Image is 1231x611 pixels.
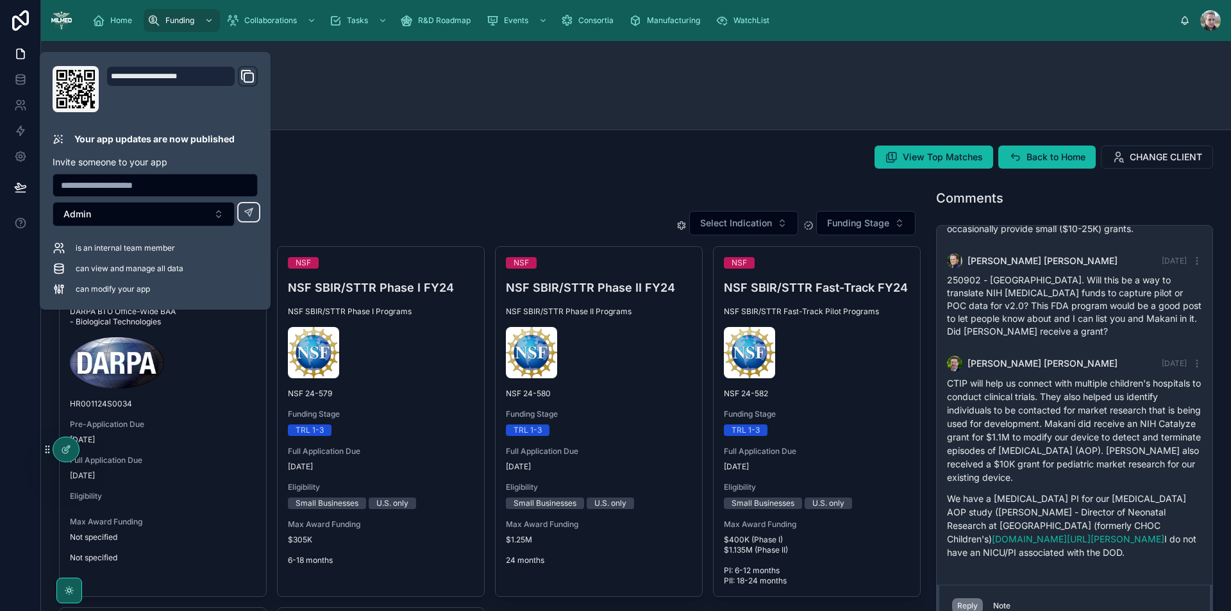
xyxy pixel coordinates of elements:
[947,274,1202,337] span: 250902 - [GEOGRAPHIC_DATA]. Will this be a way to translate NIH [MEDICAL_DATA] funds to capture p...
[724,519,910,530] span: Max Award Funding
[288,555,474,565] span: 6-18 months
[504,15,528,26] span: Events
[713,246,921,597] a: NSFNSF SBIR/STTR Fast-Track FY24NSF SBIR/STTR Fast-Track Pilot ProgramsimagesNSF 24-582Funding St...
[1162,358,1187,368] span: [DATE]
[288,409,474,419] span: Funding Stage
[70,491,256,501] span: Eligibility
[1026,151,1085,163] span: Back to Home
[712,9,778,32] a: WatchList
[724,306,910,317] span: NSF SBIR/STTR Fast-Track Pilot Programs
[506,389,692,399] span: NSF 24-580
[222,9,322,32] a: Collaborations
[903,151,983,163] span: View Top Matches
[506,519,692,530] span: Max Award Funding
[506,462,692,472] span: [DATE]
[70,455,256,465] span: Full Application Due
[506,327,557,378] img: images
[288,482,474,492] span: Eligibility
[557,9,623,32] a: Consortia
[76,243,175,253] span: is an internal team member
[51,10,72,31] img: App logo
[244,15,297,26] span: Collaborations
[165,15,194,26] span: Funding
[732,257,747,269] div: NSF
[59,246,267,597] a: DARPABTO BAADARPA BTO Office-Wide BAA - Biological TechnologiesDARPA_Logo_2010.pngHR001124S0034Pr...
[70,435,256,445] span: [DATE]
[506,279,692,296] h4: NSF SBIR/STTR Phase II FY24
[506,555,692,565] span: 24 months
[288,535,474,545] span: $305K
[70,399,256,409] span: HR001124S0034
[82,6,1180,35] div: scrollable content
[288,389,474,399] span: NSF 24-579
[947,492,1202,559] p: We have a [MEDICAL_DATA] PI for our [MEDICAL_DATA] AOP study ([PERSON_NAME] - Director of Neonata...
[296,424,324,436] div: TRL 1-3
[288,462,474,472] span: [DATE]
[396,9,480,32] a: R&D Roadmap
[76,284,150,294] span: can modify your app
[827,217,889,230] span: Funding Stage
[875,146,993,169] button: View Top Matches
[1130,151,1202,163] span: CHANGE CLIENT
[724,535,910,555] span: $400K (Phase I) $1.135M (Phase II)
[495,246,703,597] a: NSFNSF SBIR/STTR Phase II FY24NSF SBIR/STTR Phase II ProgramsimagesNSF 24-580Funding StageTRL 1-3...
[70,306,256,327] span: DARPA BTO Office-Wide BAA - Biological Technologies
[76,264,183,274] span: can view and manage all data
[70,419,256,430] span: Pre-Application Due
[347,15,368,26] span: Tasks
[296,257,311,269] div: NSF
[594,498,626,509] div: U.S. only
[506,409,692,419] span: Funding Stage
[1162,256,1187,265] span: [DATE]
[724,565,910,586] span: PI: 6-12 months PII: 18-24 months
[74,133,235,146] p: Your app updates are now published
[288,279,474,296] h4: NSF SBIR/STTR Phase I FY24
[106,66,258,112] div: Domain and Custom Link
[724,389,910,399] span: NSF 24-582
[70,517,256,527] span: Max Award Funding
[506,535,692,545] span: $1.25M
[700,217,772,230] span: Select Indication
[947,376,1202,484] p: CTIP will help us connect with multiple children's hospitals to conduct clinical trials. They als...
[967,357,1118,370] span: [PERSON_NAME] [PERSON_NAME]
[325,9,394,32] a: Tasks
[647,15,700,26] span: Manufacturing
[63,208,91,221] span: Admin
[70,471,256,481] span: [DATE]
[578,15,614,26] span: Consortia
[376,498,408,509] div: U.S. only
[506,482,692,492] span: Eligibility
[296,498,358,509] div: Small Businesses
[88,9,141,32] a: Home
[724,446,910,456] span: Full Application Due
[277,246,485,597] a: NSFNSF SBIR/STTR Phase I FY24NSF SBIR/STTR Phase I ProgramsimagesNSF 24-579Funding StageTRL 1-3Fu...
[514,424,542,436] div: TRL 1-3
[482,9,554,32] a: Events
[288,446,474,456] span: Full Application Due
[625,9,709,32] a: Manufacturing
[144,9,220,32] a: Funding
[724,462,910,472] span: [DATE]
[506,446,692,456] span: Full Application Due
[724,482,910,492] span: Eligibility
[689,211,798,235] button: Select Button
[724,279,910,296] h4: NSF SBIR/STTR Fast-Track FY24
[288,327,339,378] img: images
[288,519,474,530] span: Max Award Funding
[724,327,775,378] img: images
[53,202,235,226] button: Select Button
[70,337,164,389] img: DARPA_Logo_2010.png
[936,189,1003,207] h1: Comments
[992,533,1164,544] a: [DOMAIN_NAME][URL][PERSON_NAME]
[514,257,529,269] div: NSF
[418,15,471,26] span: R&D Roadmap
[288,306,474,317] span: NSF SBIR/STTR Phase I Programs
[506,306,692,317] span: NSF SBIR/STTR Phase II Programs
[53,156,258,169] p: Invite someone to your app
[967,255,1118,267] span: [PERSON_NAME] [PERSON_NAME]
[70,532,256,542] span: Not specified
[812,498,844,509] div: U.S. only
[993,601,1010,611] div: Note
[70,553,256,563] span: Not specified
[998,146,1096,169] button: Back to Home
